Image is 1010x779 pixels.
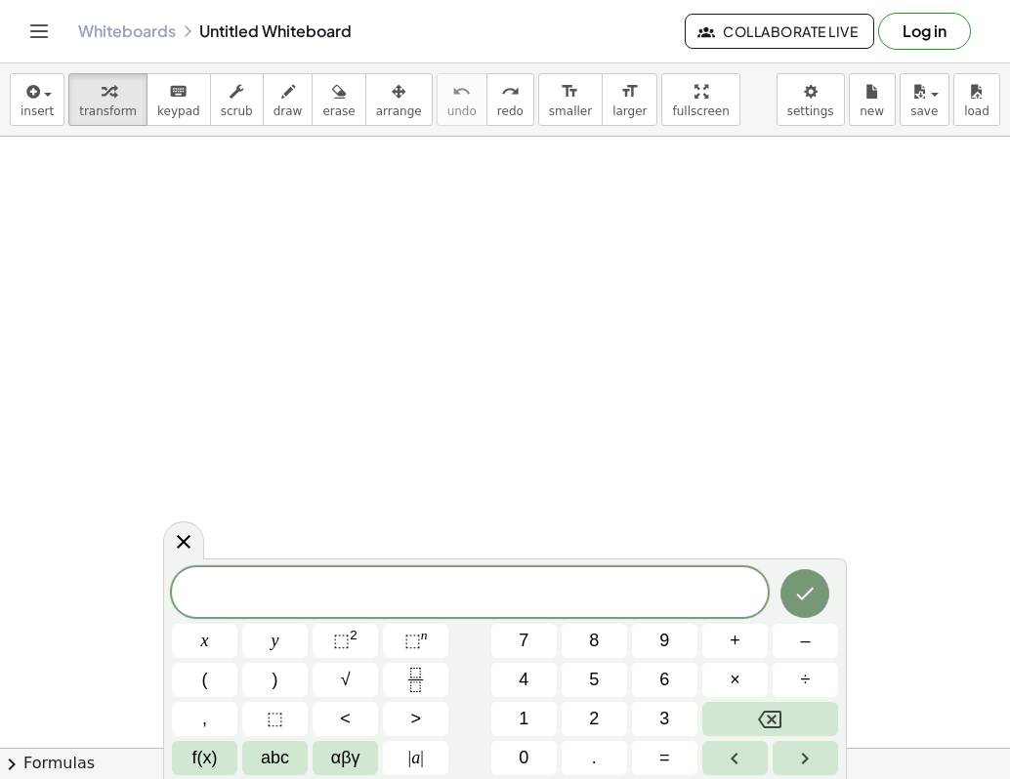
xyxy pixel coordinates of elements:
button: 9 [632,624,697,658]
button: new [849,73,896,126]
span: 4 [519,667,528,693]
button: format_sizelarger [602,73,657,126]
button: 8 [562,624,627,658]
span: . [592,745,597,771]
button: Done [780,569,829,618]
button: settings [777,73,845,126]
button: draw [263,73,314,126]
span: + [730,628,740,654]
button: Times [702,663,768,697]
span: insert [21,104,54,118]
button: 2 [562,702,627,736]
i: keyboard [169,80,188,103]
button: 4 [491,663,557,697]
span: ⬚ [404,631,421,650]
button: Functions [172,741,237,775]
span: abc [261,745,289,771]
span: 6 [659,667,669,693]
button: . [562,741,627,775]
button: Plus [702,624,768,658]
span: = [659,745,670,771]
span: undo [447,104,477,118]
span: 9 [659,628,669,654]
i: format_size [561,80,579,103]
sup: 2 [350,628,358,642]
button: Collaborate Live [685,14,874,49]
span: transform [79,104,137,118]
button: transform [68,73,147,126]
button: arrange [365,73,433,126]
span: y [272,628,279,654]
button: 6 [632,663,697,697]
button: undoundo [437,73,487,126]
button: 1 [491,702,557,736]
span: < [340,706,351,732]
span: f(x) [192,745,218,771]
button: Greater than [383,702,448,736]
button: redoredo [486,73,534,126]
sup: n [421,628,428,642]
span: fullscreen [672,104,729,118]
span: ÷ [801,667,811,693]
span: | [420,748,424,767]
span: 3 [659,706,669,732]
span: , [202,706,207,732]
button: x [172,624,237,658]
span: Collaborate Live [701,22,858,40]
span: 2 [589,706,599,732]
button: Minus [773,624,838,658]
button: insert [10,73,64,126]
span: x [201,628,209,654]
i: redo [501,80,520,103]
button: 7 [491,624,557,658]
span: erase [322,104,355,118]
span: arrange [376,104,422,118]
span: 7 [519,628,528,654]
button: Less than [313,702,378,736]
button: Left arrow [702,741,768,775]
button: , [172,702,237,736]
button: format_sizesmaller [538,73,603,126]
button: Backspace [702,702,838,736]
span: new [860,104,884,118]
button: Alphabet [242,741,308,775]
span: load [964,104,989,118]
button: Placeholder [242,702,308,736]
button: Toggle navigation [23,16,55,47]
span: scrub [221,104,253,118]
span: αβγ [331,745,360,771]
span: 5 [589,667,599,693]
a: Whiteboards [78,21,176,41]
span: – [800,628,810,654]
span: larger [612,104,647,118]
button: Greek alphabet [313,741,378,775]
span: ⬚ [267,706,283,732]
button: load [953,73,1000,126]
button: Divide [773,663,838,697]
button: Squared [313,624,378,658]
span: redo [497,104,524,118]
span: keypad [157,104,200,118]
i: undo [452,80,471,103]
i: format_size [620,80,639,103]
span: 8 [589,628,599,654]
span: √ [341,667,351,693]
button: fullscreen [661,73,739,126]
button: Equals [632,741,697,775]
button: scrub [210,73,264,126]
span: smaller [549,104,592,118]
span: × [730,667,740,693]
span: > [410,706,421,732]
span: settings [787,104,834,118]
button: 5 [562,663,627,697]
span: ) [273,667,278,693]
span: 1 [519,706,528,732]
button: Absolute value [383,741,448,775]
button: y [242,624,308,658]
button: Log in [878,13,971,50]
span: ( [202,667,208,693]
button: Right arrow [773,741,838,775]
button: Fraction [383,663,448,697]
span: a [408,745,424,771]
button: ( [172,663,237,697]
